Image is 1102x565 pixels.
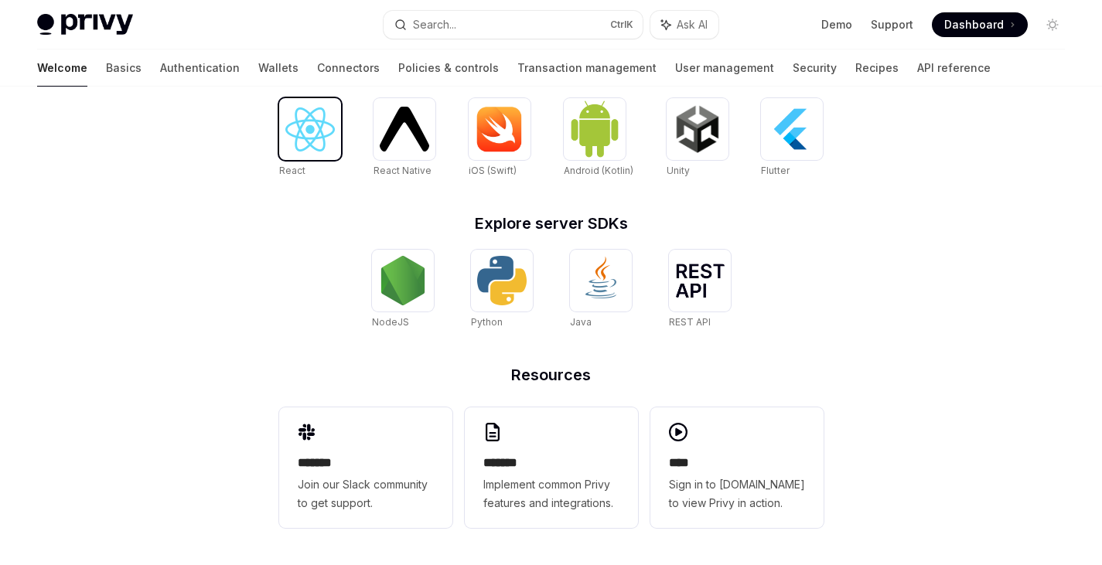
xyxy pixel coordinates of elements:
[384,11,642,39] button: Search...CtrlK
[317,49,380,87] a: Connectors
[374,98,435,179] a: React NativeReact Native
[160,49,240,87] a: Authentication
[372,316,409,328] span: NodeJS
[767,104,817,154] img: Flutter
[469,98,531,179] a: iOS (Swift)iOS (Swift)
[477,256,527,305] img: Python
[1040,12,1065,37] button: Toggle dark mode
[761,165,790,176] span: Flutter
[279,407,452,528] a: **** **Join our Slack community to get support.
[669,316,711,328] span: REST API
[374,165,432,176] span: React Native
[673,104,722,154] img: Unity
[855,49,899,87] a: Recipes
[669,250,731,330] a: REST APIREST API
[298,475,434,512] span: Join our Slack community to get support.
[517,49,657,87] a: Transaction management
[675,49,774,87] a: User management
[564,165,633,176] span: Android (Kotlin)
[279,165,305,176] span: React
[610,19,633,31] span: Ctrl K
[576,256,626,305] img: Java
[37,49,87,87] a: Welcome
[650,407,824,528] a: ****Sign in to [DOMAIN_NAME] to view Privy in action.
[380,107,429,151] img: React Native
[258,49,299,87] a: Wallets
[106,49,142,87] a: Basics
[917,49,991,87] a: API reference
[570,250,632,330] a: JavaJava
[667,165,690,176] span: Unity
[675,264,725,298] img: REST API
[570,316,592,328] span: Java
[475,106,524,152] img: iOS (Swift)
[677,17,708,32] span: Ask AI
[471,250,533,330] a: PythonPython
[944,17,1004,32] span: Dashboard
[821,17,852,32] a: Demo
[372,250,434,330] a: NodeJSNodeJS
[669,475,805,512] span: Sign in to [DOMAIN_NAME] to view Privy in action.
[398,49,499,87] a: Policies & controls
[285,107,335,151] img: React
[413,15,456,34] div: Search...
[483,475,619,512] span: Implement common Privy features and integrations.
[667,98,728,179] a: UnityUnity
[570,100,619,158] img: Android (Kotlin)
[378,256,428,305] img: NodeJS
[469,165,517,176] span: iOS (Swift)
[465,407,638,528] a: **** **Implement common Privy features and integrations.
[793,49,837,87] a: Security
[37,14,133,36] img: light logo
[279,98,341,179] a: ReactReact
[471,316,503,328] span: Python
[279,367,824,383] h2: Resources
[564,98,633,179] a: Android (Kotlin)Android (Kotlin)
[650,11,718,39] button: Ask AI
[279,216,824,231] h2: Explore server SDKs
[761,98,823,179] a: FlutterFlutter
[932,12,1028,37] a: Dashboard
[871,17,913,32] a: Support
